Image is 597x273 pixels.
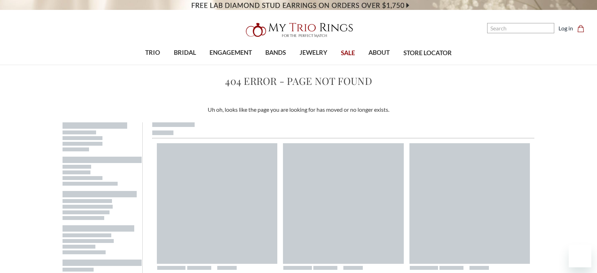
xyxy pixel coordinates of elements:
[487,23,554,33] input: Search
[203,41,259,64] a: ENGAGEMENT
[53,74,544,88] h1: 404 Error - Page not found
[149,64,156,65] button: submenu toggle
[341,48,355,58] span: SALE
[577,25,584,32] svg: cart.cart_preview
[376,64,383,65] button: submenu toggle
[397,42,459,65] a: STORE LOCATOR
[310,64,317,65] button: submenu toggle
[167,41,202,64] a: BRIDAL
[293,41,334,64] a: JEWELRY
[362,41,396,64] a: ABOUT
[403,48,452,58] span: STORE LOCATOR
[53,105,544,114] p: Uh oh, looks like the page you are looking for has moved or no longer exists.
[138,41,167,64] a: TRIO
[368,48,390,57] span: ABOUT
[259,41,292,64] a: BANDS
[300,48,327,57] span: JEWELRY
[174,48,196,57] span: BRIDAL
[569,245,591,267] iframe: Button to launch messaging window
[334,42,362,65] a: SALE
[145,48,160,57] span: TRIO
[265,48,286,57] span: BANDS
[181,64,188,65] button: submenu toggle
[227,64,234,65] button: submenu toggle
[209,48,252,57] span: ENGAGEMENT
[558,24,573,33] a: Log in
[173,19,424,41] a: My Trio Rings
[242,19,355,41] img: My Trio Rings
[577,24,589,33] a: Cart with 0 items
[272,64,279,65] button: submenu toggle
